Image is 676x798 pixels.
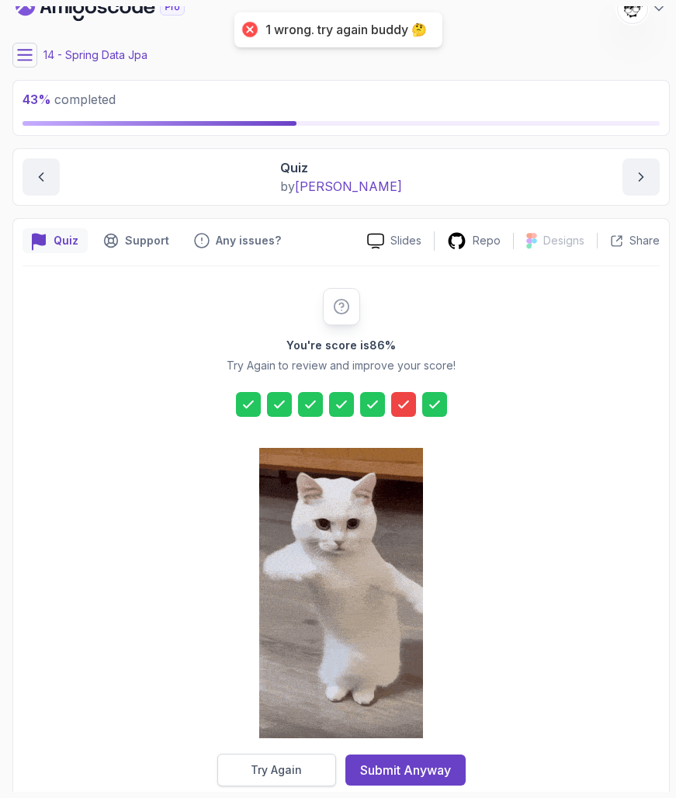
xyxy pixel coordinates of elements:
p: Slides [390,233,421,248]
div: Submit Anyway [360,761,451,779]
button: quiz button [23,228,88,253]
h2: You're score is 86 % [286,338,396,353]
button: Feedback button [185,228,290,253]
p: Designs [543,233,584,248]
span: [PERSON_NAME] [295,179,402,194]
p: Support [125,233,169,248]
span: 43 % [23,92,51,107]
p: Any issues? [216,233,281,248]
span: completed [23,92,116,107]
p: 14 - Spring Data Jpa [43,47,147,63]
button: Try Again [217,754,336,786]
button: Share [597,233,660,248]
p: by [280,177,402,196]
button: next content [622,158,660,196]
div: Try Again [251,762,302,778]
button: Submit Anyway [345,755,466,786]
p: Try Again to review and improve your score! [227,358,456,373]
p: Share [629,233,660,248]
button: previous content [23,158,60,196]
p: Quiz [280,158,402,177]
img: cool-cat [259,448,423,738]
button: Support button [94,228,179,253]
div: 1 wrong. try again buddy 🤔 [265,22,427,38]
p: Repo [473,233,501,248]
a: Slides [355,233,434,249]
a: Repo [435,231,513,251]
p: Quiz [54,233,78,248]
